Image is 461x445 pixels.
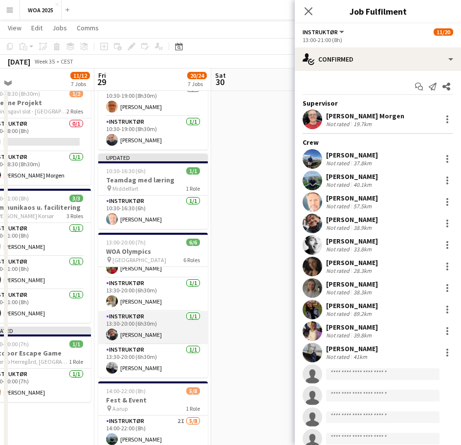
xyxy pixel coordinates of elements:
[303,28,338,36] span: Instruktør
[326,310,351,317] div: Not rated
[69,340,83,348] span: 1/1
[69,90,83,97] span: 1/2
[77,23,99,32] span: Comms
[326,172,378,181] div: [PERSON_NAME]
[70,72,90,79] span: 11/12
[112,185,138,192] span: Middelfart
[295,138,461,147] div: Crew
[326,289,351,296] div: Not rated
[187,72,207,79] span: 20/24
[295,5,461,18] h3: Job Fulfilment
[326,353,351,360] div: Not rated
[326,224,351,231] div: Not rated
[326,111,404,120] div: [PERSON_NAME] Morgen
[351,181,373,188] div: 40.1km
[351,224,373,231] div: 38.9km
[98,233,208,378] app-job-card: 13:00-20:00 (7h)6/6WOA Olympics [GEOGRAPHIC_DATA]6 Roles[PERSON_NAME]Instruktør1/113:00-20:00 (7h...
[8,57,30,67] div: [DATE]
[351,159,373,167] div: 37.8km
[434,28,453,36] span: 11/20
[97,76,106,88] span: 29
[27,22,46,34] a: Edit
[326,301,378,310] div: [PERSON_NAME]
[106,387,146,395] span: 14:00-22:00 (8h)
[351,310,373,317] div: 89.2km
[188,80,206,88] div: 7 Jobs
[71,80,89,88] div: 7 Jobs
[326,323,378,332] div: [PERSON_NAME]
[69,358,83,365] span: 1 Role
[98,154,208,161] div: Updated
[326,202,351,210] div: Not rated
[303,28,346,36] button: Instruktør
[351,245,373,253] div: 33.8km
[73,22,103,34] a: Comms
[66,212,83,220] span: 3 Roles
[186,387,200,395] span: 5/8
[112,405,128,412] span: Aarup
[186,405,200,412] span: 1 Role
[214,76,226,88] span: 30
[326,245,351,253] div: Not rated
[326,120,351,128] div: Not rated
[326,267,351,274] div: Not rated
[106,239,146,246] span: 13:00-20:00 (7h)
[295,99,461,108] div: Supervisor
[98,396,208,404] h3: Fest & Event
[20,0,62,20] button: WOA 2025
[98,196,208,229] app-card-role: Instruktør1/110:30-16:30 (6h)[PERSON_NAME]
[326,159,351,167] div: Not rated
[186,167,200,175] span: 1/1
[98,344,208,378] app-card-role: Instruktør1/113:30-20:00 (6h30m)[PERSON_NAME]
[351,353,369,360] div: 41km
[326,344,378,353] div: [PERSON_NAME]
[326,181,351,188] div: Not rated
[351,289,373,296] div: 38.3km
[106,167,146,175] span: 10:30-16:30 (6h)
[326,194,378,202] div: [PERSON_NAME]
[351,202,373,210] div: 57.5km
[98,71,106,80] span: Fri
[98,278,208,311] app-card-role: Instruktør1/113:30-20:00 (6h30m)[PERSON_NAME]
[186,185,200,192] span: 1 Role
[98,247,208,256] h3: WOA Olympics
[61,58,73,65] div: CEST
[98,311,208,344] app-card-role: Instruktør1/113:30-20:00 (6h30m)[PERSON_NAME]
[303,36,453,44] div: 13:00-21:00 (8h)
[48,22,71,34] a: Jobs
[4,22,25,34] a: View
[215,71,226,80] span: Sat
[326,215,378,224] div: [PERSON_NAME]
[183,256,200,264] span: 6 Roles
[326,332,351,339] div: Not rated
[8,23,22,32] span: View
[98,176,208,184] h3: Teamdag med læring
[326,151,378,159] div: [PERSON_NAME]
[186,239,200,246] span: 6/6
[326,237,378,245] div: [PERSON_NAME]
[326,258,378,267] div: [PERSON_NAME]
[112,256,166,264] span: [GEOGRAPHIC_DATA]
[31,23,43,32] span: Edit
[32,58,57,65] span: Week 35
[66,108,83,115] span: 2 Roles
[326,280,378,289] div: [PERSON_NAME]
[295,47,461,71] div: Confirmed
[98,116,208,150] app-card-role: Instruktør1/110:30-19:00 (8h30m)[PERSON_NAME]
[69,195,83,202] span: 3/3
[351,332,373,339] div: 39.8km
[98,83,208,116] app-card-role: Instruktør1/110:30-19:00 (8h30m)[PERSON_NAME]
[98,154,208,229] app-job-card: Updated10:30-16:30 (6h)1/1Teamdag med læring Middelfart1 RoleInstruktør1/110:30-16:30 (6h)[PERSON...
[351,120,373,128] div: 19.7km
[351,267,373,274] div: 28.3km
[52,23,67,32] span: Jobs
